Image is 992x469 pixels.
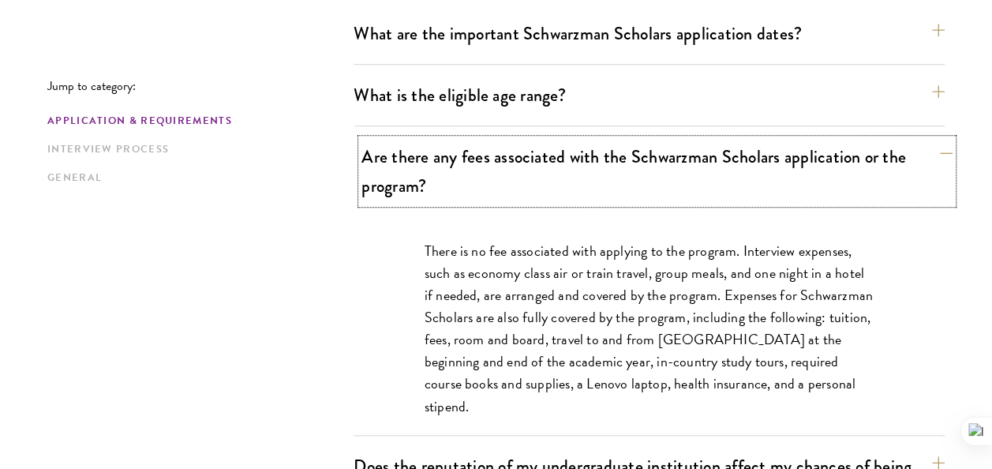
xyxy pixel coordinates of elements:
[47,141,344,158] a: Interview Process
[47,113,344,129] a: Application & Requirements
[354,77,945,113] button: What is the eligible age range?
[361,139,953,204] button: Are there any fees associated with the Schwarzman Scholars application or the program?
[425,240,874,418] p: There is no fee associated with applying to the program. Interview expenses, such as economy clas...
[47,170,344,186] a: General
[354,16,945,51] button: What are the important Schwarzman Scholars application dates?
[47,79,354,93] p: Jump to category:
